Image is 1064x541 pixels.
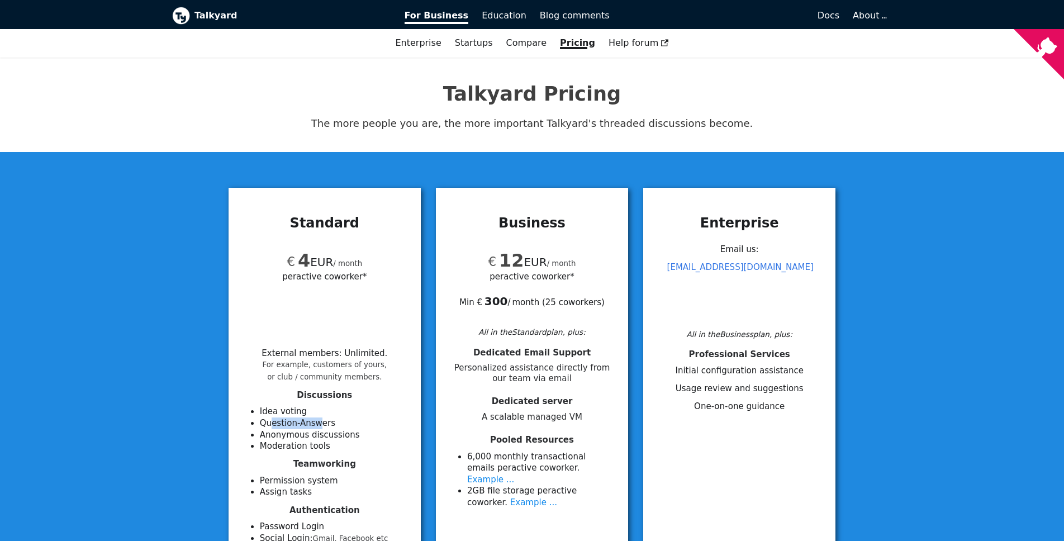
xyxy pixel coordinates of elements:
li: Usage review and suggestions [657,383,822,395]
div: Min € / month ( 25 coworkers ) [449,283,615,309]
h3: Business [449,215,615,231]
li: One-on-one guidance [657,401,822,412]
a: Docs [616,6,847,25]
li: Question-Answers [260,417,407,429]
li: External members : Unlimited . [262,348,387,382]
span: per active coworker* [282,270,367,283]
div: All in the Standard plan, plus: [449,326,615,338]
span: EUR [287,255,333,269]
span: Help forum [609,37,669,48]
h4: Professional Services [657,349,822,360]
b: 300 [484,295,508,308]
h4: Pooled Resources [449,435,615,445]
a: For Business [398,6,476,25]
span: EUR [488,255,547,269]
div: Email us: [657,240,822,325]
span: Dedicated Email Support [473,348,591,358]
li: Idea voting [260,406,407,417]
img: Talkyard logo [172,7,190,25]
span: 12 [499,250,524,271]
span: For Business [405,10,469,24]
h4: Authentication [242,505,407,516]
a: Help forum [602,34,676,53]
b: Talkyard [194,8,389,23]
small: / month [333,259,362,268]
h4: Teamworking [242,459,407,469]
li: 6 ,000 monthly transactional emails per active coworker . [467,451,615,486]
h1: Talkyard Pricing [172,82,892,106]
div: All in the Business plan, plus: [657,328,822,340]
a: Example ... [467,474,514,485]
span: Education [482,10,526,21]
li: Password Login [260,521,407,533]
span: Blog comments [540,10,610,21]
li: Assign tasks [260,486,407,498]
span: A scalable managed VM [449,412,615,423]
small: For example, customers of yours, or club / community members. [263,360,387,381]
li: Permission system [260,475,407,487]
a: Education [475,6,533,25]
a: Enterprise [388,34,448,53]
h3: Standard [242,215,407,231]
a: Pricing [553,34,602,53]
span: € [287,254,295,269]
small: / month [547,259,576,268]
a: Example ... [510,497,557,507]
h3: Enterprise [657,215,822,231]
span: € [488,254,496,269]
h4: Discussions [242,390,407,401]
a: [EMAIL_ADDRESS][DOMAIN_NAME] [667,262,814,272]
a: Talkyard logoTalkyard [172,7,389,25]
li: 2 GB file storage per active coworker . [467,485,615,508]
span: per active coworker* [490,270,574,283]
a: Startups [448,34,500,53]
span: Personalized assistance directly from our team via email [449,363,615,384]
a: About [853,10,885,21]
span: Docs [818,10,839,21]
p: The more people you are, the more important Talkyard's threaded discussions become. [172,115,892,132]
li: Anonymous discussions [260,429,407,441]
span: Dedicated server [492,396,573,406]
li: Moderation tools [260,440,407,452]
li: Initial configuration assistance [657,365,822,377]
a: Blog comments [533,6,616,25]
span: 4 [298,250,310,271]
a: Compare [506,37,547,48]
